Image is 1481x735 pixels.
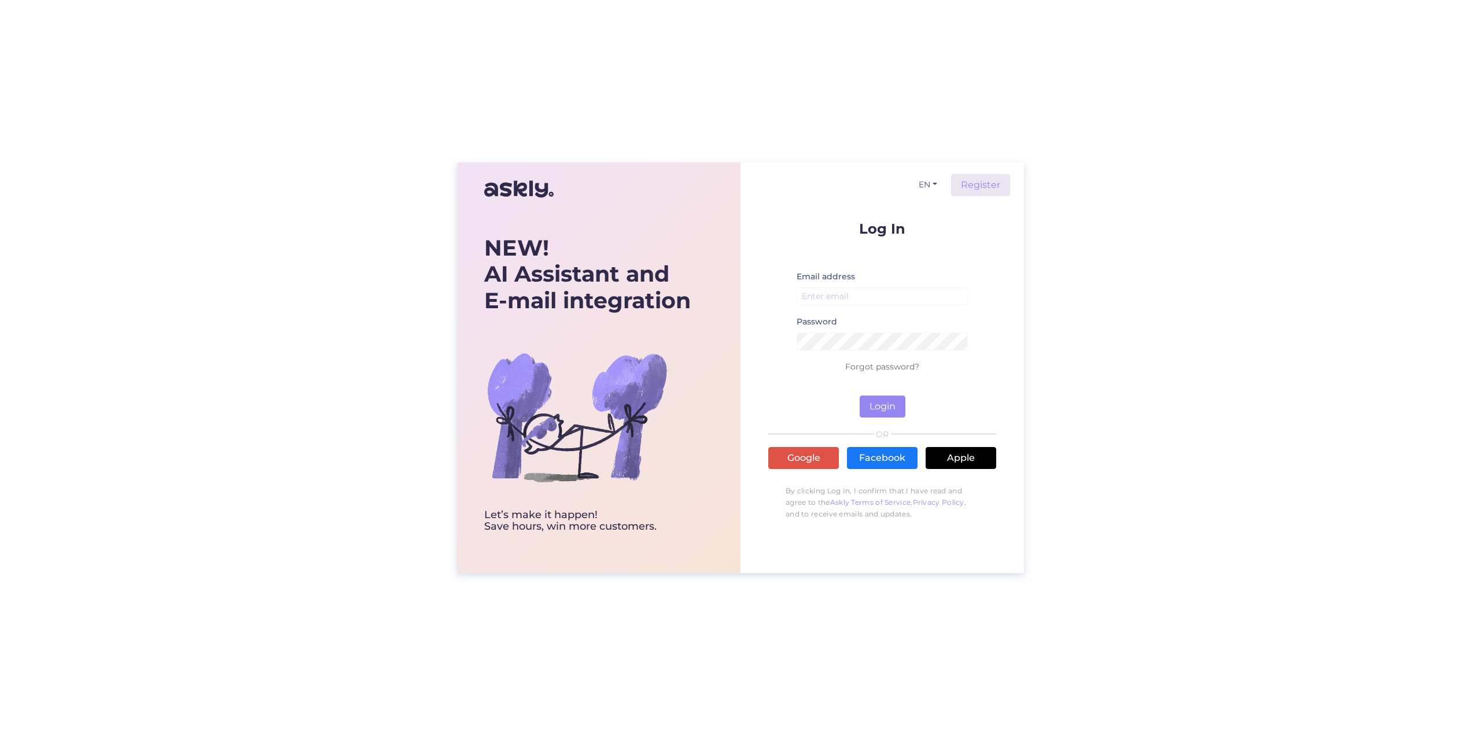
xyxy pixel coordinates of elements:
img: Askly [484,175,554,203]
a: Google [768,447,839,469]
label: Password [797,316,837,328]
a: Forgot password? [845,361,919,372]
span: OR [874,430,891,438]
input: Enter email [797,287,968,305]
button: EN [914,176,942,193]
a: Register [951,174,1010,196]
label: Email address [797,271,855,283]
div: AI Assistant and E-mail integration [484,235,691,314]
p: By clicking Log In, I confirm that I have read and agree to the , , and to receive emails and upd... [768,479,996,526]
div: Let’s make it happen! Save hours, win more customers. [484,509,691,533]
img: bg-askly [484,324,669,509]
a: Apple [926,447,996,469]
a: Askly Terms of Service [830,498,911,507]
b: NEW! [484,234,549,261]
p: Log In [768,221,996,236]
button: Login [860,396,905,418]
a: Privacy Policy [913,498,964,507]
a: Facebook [847,447,918,469]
